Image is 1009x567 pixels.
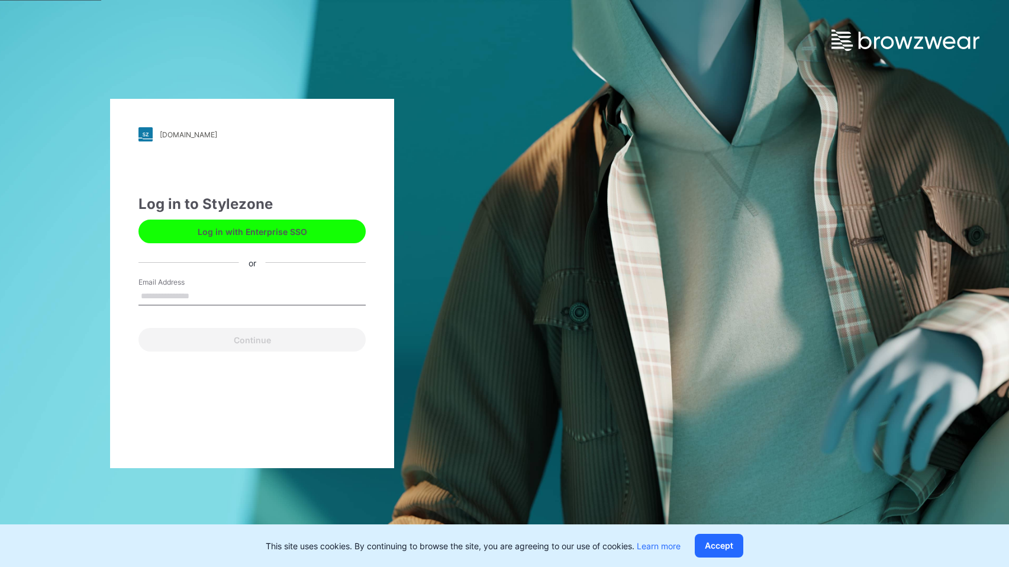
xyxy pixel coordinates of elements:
[831,30,979,51] img: browzwear-logo.e42bd6dac1945053ebaf764b6aa21510.svg
[138,277,221,288] label: Email Address
[160,130,217,139] div: [DOMAIN_NAME]
[138,194,366,215] div: Log in to Stylezone
[266,540,681,552] p: This site uses cookies. By continuing to browse the site, you are agreeing to our use of cookies.
[138,127,366,141] a: [DOMAIN_NAME]
[695,534,743,558] button: Accept
[138,127,153,141] img: stylezone-logo.562084cfcfab977791bfbf7441f1a819.svg
[239,256,266,269] div: or
[138,220,366,243] button: Log in with Enterprise SSO
[637,541,681,551] a: Learn more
